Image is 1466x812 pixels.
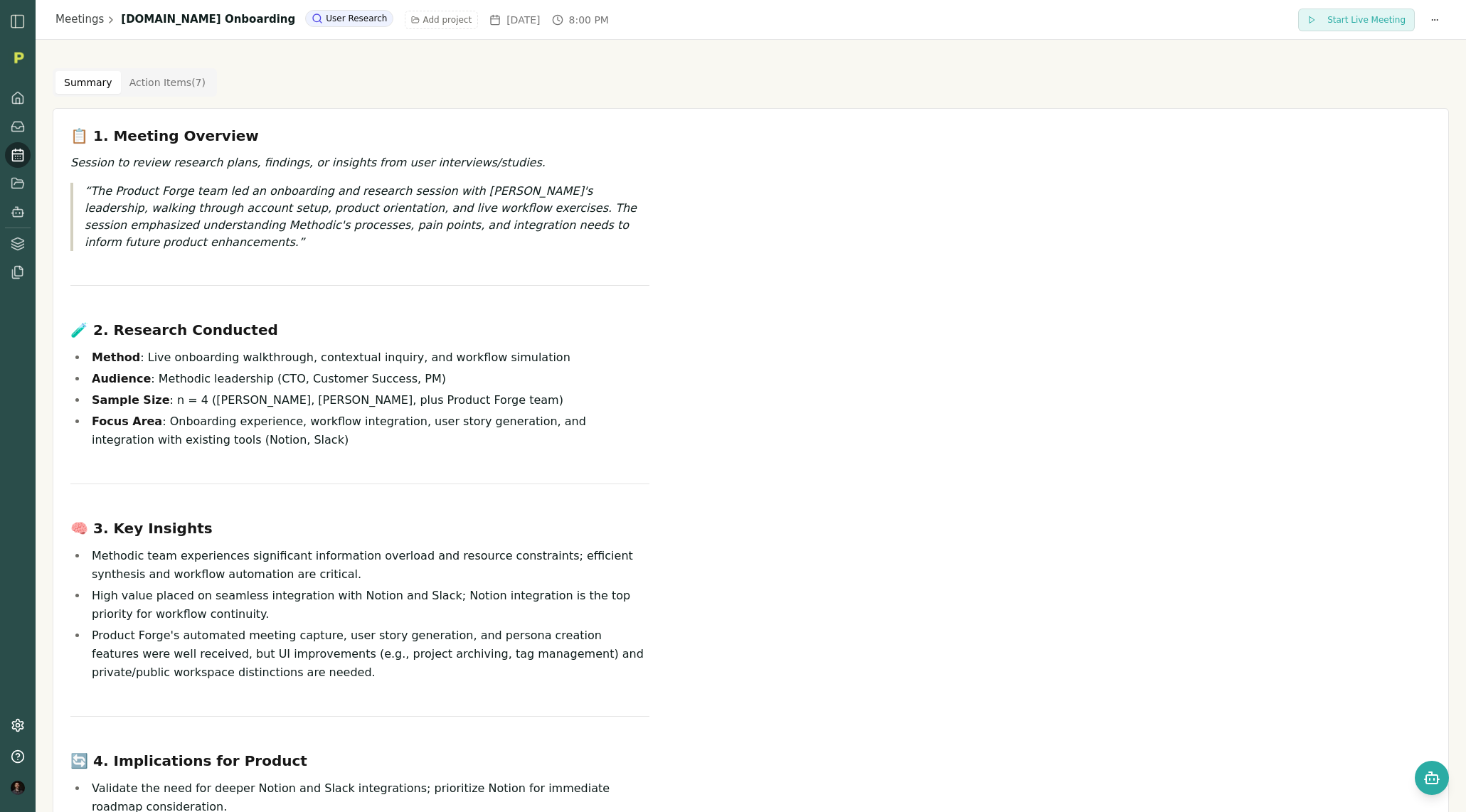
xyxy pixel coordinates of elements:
li: : Live onboarding walkthrough, contextual inquiry, and workflow simulation [87,348,649,367]
h1: [DOMAIN_NAME] Onboarding [121,11,295,28]
button: Action Items ( 7 ) [121,71,214,94]
button: Help [5,744,31,769]
button: Start Live Meeting [1298,9,1415,31]
li: Methodic team experiences significant information overload and resource constraints; efficient sy... [87,547,649,584]
button: Open chat [1415,761,1449,795]
span: Start Live Meeting [1327,14,1406,26]
h3: 📋 1. Meeting Overview [70,126,649,146]
h3: 🔄 4. Implications for Product [70,751,649,771]
h3: 🧪 2. Research Conducted [70,320,649,340]
span: Add project [423,14,472,26]
strong: Focus Area [92,415,162,428]
span: [DATE] [506,13,540,27]
span: 8:00 PM [569,13,609,27]
img: sidebar [9,13,26,30]
li: : Onboarding experience, workflow integration, user story generation, and integration with existi... [87,412,649,449]
h3: 🧠 3. Key Insights [70,518,649,538]
button: Add project [405,11,478,29]
li: High value placed on seamless integration with Notion and Slack; Notion integration is the top pr... [87,587,649,624]
strong: Method [92,351,140,364]
button: Summary [55,71,121,94]
strong: Audience [92,372,151,385]
li: Product Forge's automated meeting capture, user story generation, and persona creation features w... [87,626,649,682]
li: : Methodic leadership (CTO, Customer Success, PM) [87,370,649,388]
p: The Product Forge team led an onboarding and research session with [PERSON_NAME]'s leadership, wa... [85,183,649,251]
a: Meetings [55,11,104,28]
div: User Research [305,10,393,27]
img: profile [11,781,25,795]
em: Session to review research plans, findings, or insights from user interviews/studies. [70,156,546,169]
li: : n = 4 ([PERSON_NAME], [PERSON_NAME], plus Product Forge team) [87,391,649,410]
img: Organization logo [8,47,29,68]
strong: Sample Size [92,393,170,407]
